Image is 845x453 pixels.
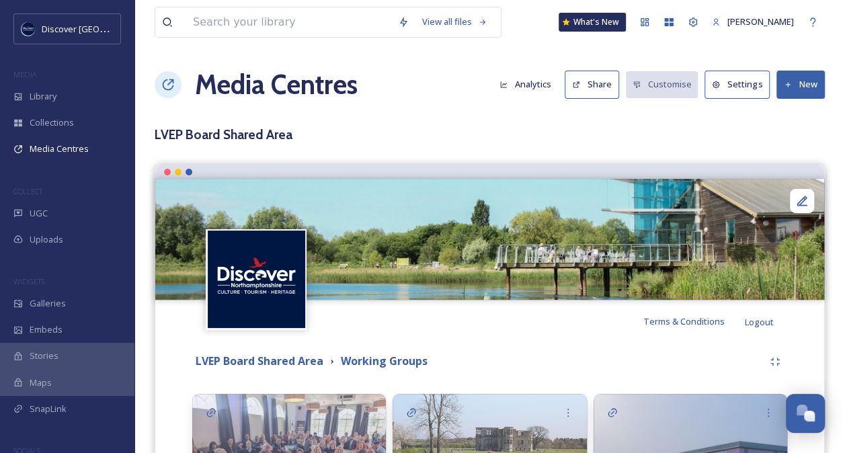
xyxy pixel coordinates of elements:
span: Stories [30,349,58,362]
a: Customise [626,71,705,97]
span: SnapLink [30,403,67,415]
span: Maps [30,376,52,389]
a: Media Centres [195,65,358,105]
button: Share [565,71,619,98]
button: Settings [705,71,770,98]
a: What's New [559,13,626,32]
span: Library [30,90,56,103]
span: Embeds [30,323,63,336]
a: [PERSON_NAME] [705,9,801,35]
span: Logout [745,316,774,328]
a: Settings [705,71,776,98]
span: Media Centres [30,142,89,155]
h3: LVEP Board Shared Area [155,125,825,145]
span: Collections [30,116,74,129]
a: Terms & Conditions [643,313,745,329]
button: Customise [626,71,698,97]
span: UGC [30,207,48,220]
span: MEDIA [13,69,37,79]
img: Untitled%20design%20%282%29.png [22,22,35,36]
span: Terms & Conditions [643,315,725,327]
span: Galleries [30,297,66,310]
button: Open Chat [786,394,825,433]
img: Untitled%20design%20%282%29.png [208,231,305,328]
input: Search your library [186,7,391,37]
span: WIDGETS [13,276,44,286]
span: Discover [GEOGRAPHIC_DATA] [42,22,164,35]
button: Analytics [493,71,558,97]
span: COLLECT [13,186,42,196]
strong: Working Groups [341,354,428,368]
strong: LVEP Board Shared Area [196,354,323,368]
a: Analytics [493,71,565,97]
button: New [776,71,825,98]
img: Stanwick Lakes.jpg [155,179,824,300]
a: View all files [415,9,494,35]
span: [PERSON_NAME] [727,15,794,28]
span: Uploads [30,233,63,246]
